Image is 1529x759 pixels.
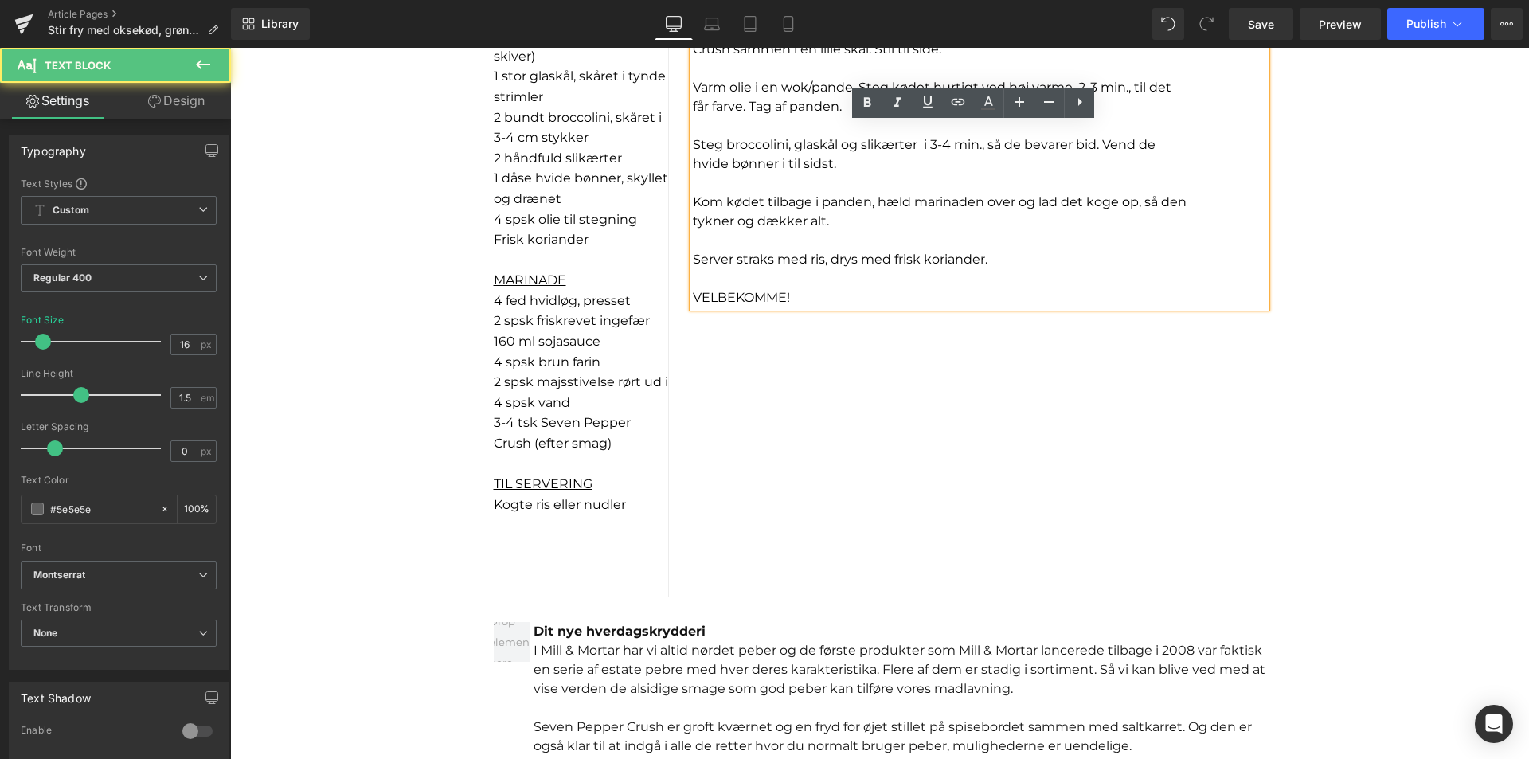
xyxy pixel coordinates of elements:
a: Laptop [693,8,731,40]
div: Enable [21,724,166,741]
span: px [201,339,214,350]
div: Letter Spacing [21,421,217,432]
i: Montserrat [33,569,85,582]
font: tykner og dækker alt. [463,166,599,181]
font: 4 fed hvidløg, presset [264,245,401,260]
div: Open Intercom Messenger [1475,705,1513,743]
font: 3-4 tsk Seven Pepper Crush (efter smag) [264,367,401,403]
div: Font Weight [21,247,217,258]
span: Preview [1319,16,1362,33]
a: Design [119,83,234,119]
button: Undo [1152,8,1184,40]
font: 2 håndfuld slikærter [264,103,392,118]
span: Publish [1406,18,1446,30]
a: Mobile [769,8,808,40]
a: Preview [1300,8,1381,40]
span: Text Block [45,59,111,72]
div: % [178,495,216,523]
font: 2 spsk majsstivelse rørt ud i 4 spsk vand [264,327,438,362]
button: More [1491,8,1523,40]
span: VELBEKOMME! [463,242,560,257]
font: Steg broccolini, glaskål og slikærter i 3-4 min., så de bevarer bid. Vend de [463,89,925,104]
font: 1 stor glaskål, skåret i tynde strimler [264,21,436,57]
font: 1 dåse hvide bønner, skyllet og drænet [264,123,438,158]
font: 160 ml sojasauce [264,286,370,301]
button: Publish [1387,8,1484,40]
a: Tablet [731,8,769,40]
span: em [201,393,214,403]
b: Custom [53,204,89,217]
a: Article Pages [48,8,231,21]
div: Text Transform [21,602,217,613]
b: Regular 400 [33,272,92,284]
b: None [33,627,58,639]
font: 2 spsk friskrevet ingefær [264,265,420,280]
font: 4 spsk brun farin [264,307,370,322]
div: Font Size [21,315,65,326]
b: Dit nye hverdagskrydderi [303,576,475,591]
input: Color [50,500,152,518]
font: Server straks med ris, drys med frisk koriander. [463,204,757,219]
span: Stir fry med oksekød, grønt og Seven Pepper Crush [48,24,201,37]
div: Font [21,542,217,554]
font: får farve. Tag af panden. [463,51,612,66]
font: Kogte ris eller nudler [264,449,396,464]
div: I Mill & Mortar har vi altid nørdet peber og de første produkter som Mill & Mortar lancerede tilb... [303,593,1036,651]
a: New Library [231,8,310,40]
span: px [201,446,214,456]
div: Text Shadow [21,683,91,705]
span: Save [1248,16,1274,33]
font: Frisk koriander [264,184,358,199]
button: Redo [1191,8,1222,40]
font: Kom kødet tilbage i panden, hæld marinaden over og lad det koge op, så den [463,147,956,162]
font: 4 spsk olie til stegning [264,164,407,179]
a: Desktop [655,8,693,40]
div: Seven Pepper Crush er groft kværnet og en fryd for øjet stillet på spisebordet sammen med saltkar... [303,670,1036,708]
u: MARINADE [264,225,336,240]
u: TIL SERVERING [264,428,362,444]
font: 2 bundt broccolini, skåret i 3-4 cm stykker [264,62,432,98]
div: Line Height [21,368,217,379]
font: Varm olie i en wok/pande. Steg kødet hurtigt ved høj varme, 2-3 min., til det [463,32,941,47]
span: Library [261,17,299,31]
font: hvide bønner i til sidst. [463,108,606,123]
div: Text Color [21,475,217,486]
div: Text Styles [21,177,217,190]
div: Typography [21,135,86,158]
